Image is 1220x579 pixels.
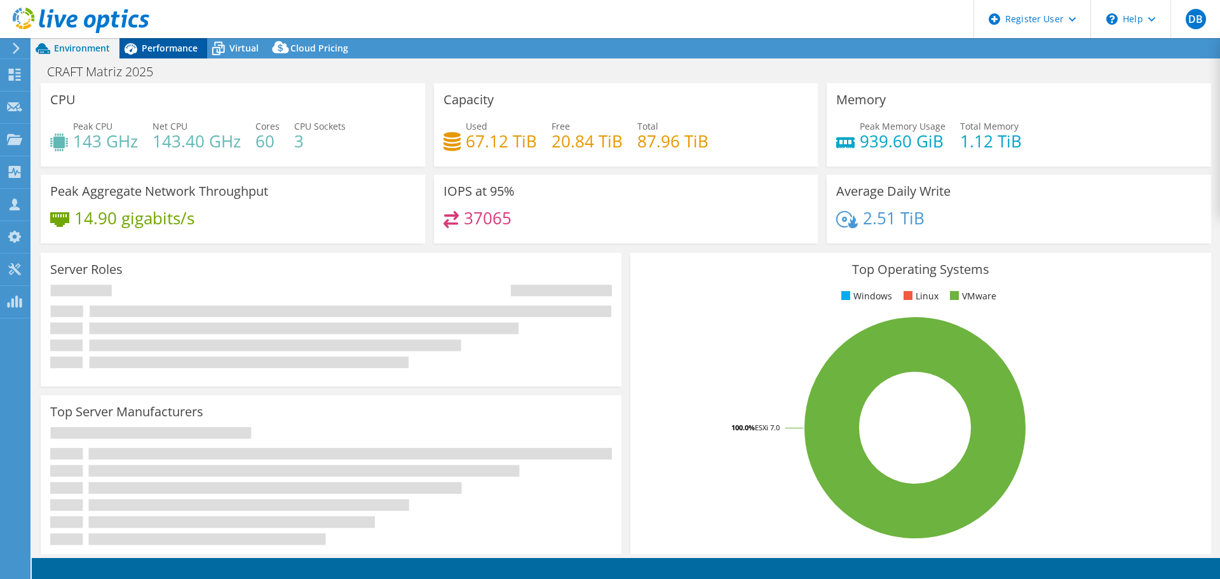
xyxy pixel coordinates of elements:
h4: 939.60 GiB [860,134,945,148]
h3: CPU [50,93,76,107]
li: Windows [838,289,892,303]
li: Linux [900,289,939,303]
li: VMware [947,289,996,303]
h4: 143 GHz [73,134,138,148]
span: Peak CPU [73,120,112,132]
h3: IOPS at 95% [444,184,515,198]
span: DB [1186,9,1206,29]
h3: Memory [836,93,886,107]
h4: 60 [255,134,280,148]
h4: 143.40 GHz [152,134,241,148]
tspan: ESXi 7.0 [755,423,780,432]
h1: CRAFT Matriz 2025 [41,65,173,79]
h3: Server Roles [50,262,123,276]
h4: 1.12 TiB [960,134,1022,148]
span: Performance [142,42,198,54]
span: Total [637,120,658,132]
span: Cloud Pricing [290,42,348,54]
span: Used [466,120,487,132]
h4: 87.96 TiB [637,134,708,148]
svg: \n [1106,13,1118,25]
span: Net CPU [152,120,187,132]
h3: Top Operating Systems [640,262,1202,276]
span: Peak Memory Usage [860,120,945,132]
h4: 37065 [464,211,512,225]
h3: Peak Aggregate Network Throughput [50,184,268,198]
h3: Capacity [444,93,494,107]
span: Free [552,120,570,132]
h4: 3 [294,134,346,148]
span: Total Memory [960,120,1019,132]
h4: 20.84 TiB [552,134,623,148]
span: CPU Sockets [294,120,346,132]
span: Virtual [229,42,259,54]
tspan: 100.0% [731,423,755,432]
span: Environment [54,42,110,54]
h3: Top Server Manufacturers [50,405,203,419]
h4: 2.51 TiB [863,211,925,225]
span: Cores [255,120,280,132]
h4: 67.12 TiB [466,134,537,148]
h3: Average Daily Write [836,184,951,198]
h4: 14.90 gigabits/s [74,211,194,225]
